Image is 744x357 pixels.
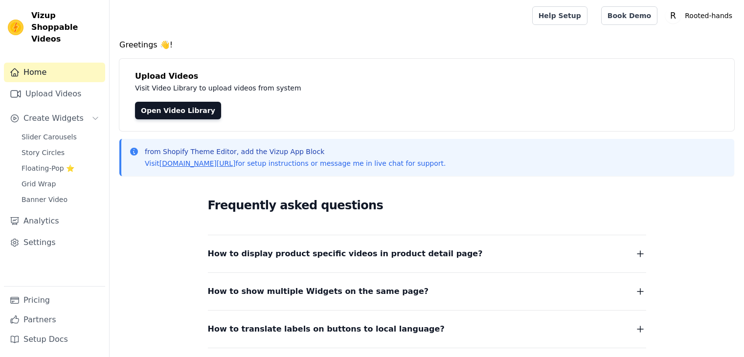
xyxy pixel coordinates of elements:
[208,322,445,336] span: How to translate labels on buttons to local language?
[16,161,105,175] a: Floating-Pop ⭐
[4,290,105,310] a: Pricing
[8,20,23,35] img: Vizup
[665,7,736,24] button: R Rooted-hands
[23,112,84,124] span: Create Widgets
[208,247,483,261] span: How to display product specific videos in product detail page?
[16,177,105,191] a: Grid Wrap
[159,159,236,167] a: [DOMAIN_NAME][URL]
[208,196,646,215] h2: Frequently asked questions
[208,322,646,336] button: How to translate labels on buttons to local language?
[208,285,429,298] span: How to show multiple Widgets on the same page?
[208,247,646,261] button: How to display product specific videos in product detail page?
[22,148,65,157] span: Story Circles
[22,163,74,173] span: Floating-Pop ⭐
[4,211,105,231] a: Analytics
[16,130,105,144] a: Slider Carousels
[135,102,221,119] a: Open Video Library
[4,330,105,349] a: Setup Docs
[4,233,105,252] a: Settings
[31,10,101,45] span: Vizup Shoppable Videos
[208,285,646,298] button: How to show multiple Widgets on the same page?
[4,109,105,128] button: Create Widgets
[16,146,105,159] a: Story Circles
[4,310,105,330] a: Partners
[135,70,719,82] h4: Upload Videos
[601,6,657,25] a: Book Demo
[22,179,56,189] span: Grid Wrap
[145,158,446,168] p: Visit for setup instructions or message me in live chat for support.
[681,7,736,24] p: Rooted-hands
[670,11,676,21] text: R
[119,39,734,51] h4: Greetings 👋!
[22,195,68,204] span: Banner Video
[4,63,105,82] a: Home
[22,132,77,142] span: Slider Carousels
[4,84,105,104] a: Upload Videos
[16,193,105,206] a: Banner Video
[135,82,573,94] p: Visit Video Library to upload videos from system
[145,147,446,156] p: from Shopify Theme Editor, add the Vizup App Block
[532,6,587,25] a: Help Setup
